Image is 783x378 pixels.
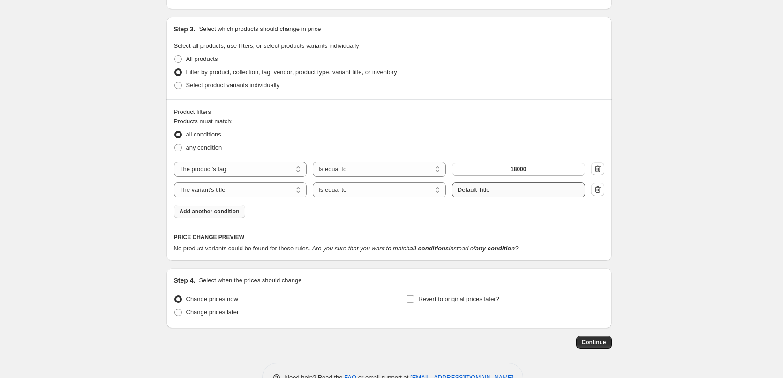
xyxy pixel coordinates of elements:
[186,82,279,89] span: Select product variants individually
[180,208,240,215] span: Add another condition
[186,55,218,62] span: All products
[174,24,196,34] h2: Step 3.
[418,295,499,302] span: Revert to original prices later?
[174,234,604,241] h6: PRICE CHANGE PREVIEW
[409,245,449,252] b: all conditions
[174,276,196,285] h2: Step 4.
[174,118,233,125] span: Products must match:
[186,144,222,151] span: any condition
[174,245,310,252] span: No product variants could be found for those rules.
[475,245,515,252] b: any condition
[312,245,518,252] i: Are you sure that you want to match instead of ?
[186,68,397,76] span: Filter by product, collection, tag, vendor, product type, variant title, or inventory
[186,309,239,316] span: Change prices later
[186,131,221,138] span: all conditions
[582,339,606,346] span: Continue
[174,42,359,49] span: Select all products, use filters, or select products variants individually
[174,107,604,117] div: Product filters
[199,24,321,34] p: Select which products should change in price
[511,166,526,173] span: 18000
[452,163,585,176] button: 18000
[576,336,612,349] button: Continue
[174,205,245,218] button: Add another condition
[186,295,238,302] span: Change prices now
[199,276,301,285] p: Select when the prices should change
